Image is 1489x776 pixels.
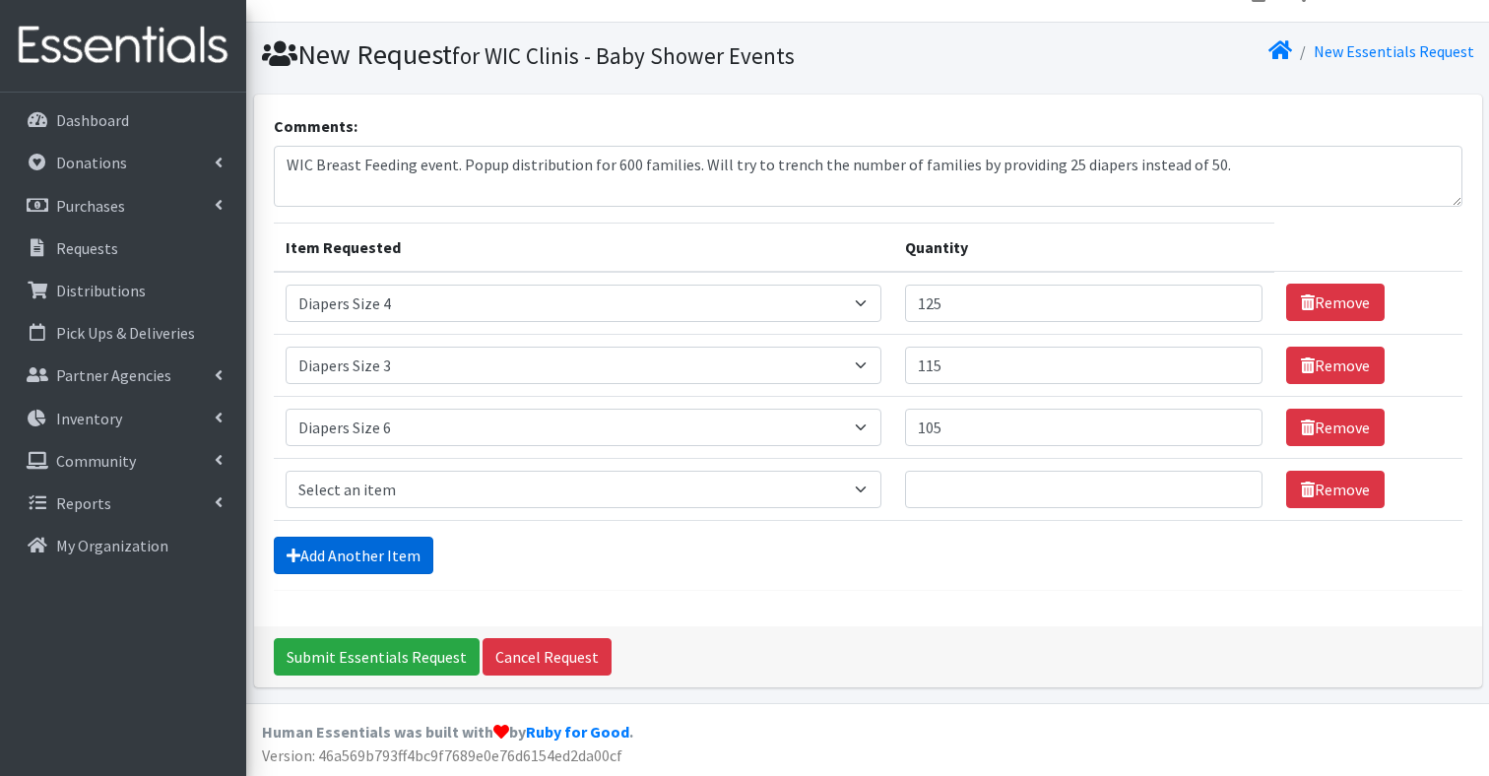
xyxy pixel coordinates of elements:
a: Inventory [8,399,238,438]
a: Community [8,441,238,481]
a: Remove [1286,347,1385,384]
p: Partner Agencies [56,365,171,385]
p: Requests [56,238,118,258]
img: HumanEssentials [8,13,238,79]
a: Requests [8,228,238,268]
p: Reports [56,493,111,513]
a: My Organization [8,526,238,565]
a: Pick Ups & Deliveries [8,313,238,353]
a: Add Another Item [274,537,433,574]
p: Donations [56,153,127,172]
span: Version: 46a569b793ff4bc9f7689e0e76d6154ed2da00cf [262,745,622,765]
input: Submit Essentials Request [274,638,480,676]
a: Cancel Request [483,638,612,676]
p: Community [56,451,136,471]
small: for WIC Clinis - Baby Shower Events [452,41,795,70]
a: Ruby for Good [526,722,629,742]
a: Remove [1286,284,1385,321]
p: Inventory [56,409,122,428]
a: Remove [1286,409,1385,446]
a: Donations [8,143,238,182]
p: Pick Ups & Deliveries [56,323,195,343]
th: Quantity [893,223,1273,272]
p: Purchases [56,196,125,216]
th: Item Requested [274,223,894,272]
p: My Organization [56,536,168,555]
h1: New Request [262,37,861,72]
label: Comments: [274,114,357,138]
a: Remove [1286,471,1385,508]
p: Distributions [56,281,146,300]
a: New Essentials Request [1314,41,1474,61]
a: Dashboard [8,100,238,140]
strong: Human Essentials was built with by . [262,722,633,742]
a: Distributions [8,271,238,310]
a: Purchases [8,186,238,226]
a: Reports [8,484,238,523]
p: Dashboard [56,110,129,130]
a: Partner Agencies [8,356,238,395]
